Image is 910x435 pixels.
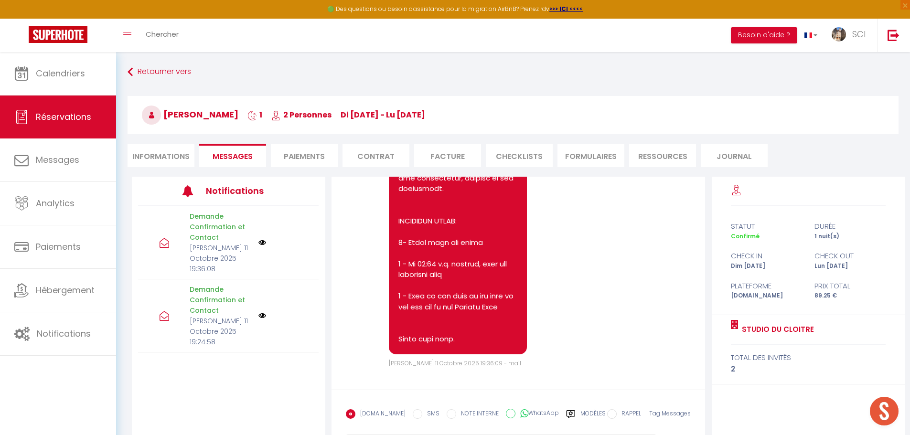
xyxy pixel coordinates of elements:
[808,250,892,262] div: check out
[725,221,808,232] div: statut
[341,109,425,120] span: di [DATE] - lu [DATE]
[629,144,696,167] li: Ressources
[343,144,409,167] li: Contrat
[389,359,521,367] span: [PERSON_NAME] 11 Octobre 2025 19:36:09 - mail
[515,409,559,419] label: WhatsApp
[36,154,79,166] span: Messages
[271,109,332,120] span: 2 Personnes
[36,241,81,253] span: Paiements
[486,144,553,167] li: CHECKLISTS
[731,352,886,363] div: total des invités
[190,211,252,243] p: Demande Confirmation et Contact
[888,29,899,41] img: logout
[29,26,87,43] img: Super Booking
[128,144,194,167] li: Informations
[36,197,75,209] span: Analytics
[190,316,252,347] p: [PERSON_NAME] 11 Octobre 2025 19:24:58
[617,409,641,420] label: RAPPEL
[271,144,338,167] li: Paiements
[128,64,899,81] a: Retourner vers
[206,180,281,202] h3: Notifications
[580,409,606,426] label: Modèles
[725,250,808,262] div: check in
[456,409,499,420] label: NOTE INTERNE
[725,291,808,300] div: [DOMAIN_NAME]
[808,221,892,232] div: durée
[725,280,808,292] div: Plateforme
[414,144,481,167] li: Facture
[832,27,846,42] img: ...
[139,19,186,52] a: Chercher
[146,29,179,39] span: Chercher
[731,232,760,240] span: Confirmé
[36,284,95,296] span: Hébergement
[36,111,91,123] span: Réservations
[731,363,886,375] div: 2
[549,5,583,13] a: >>> ICI <<<<
[247,109,262,120] span: 1
[36,67,85,79] span: Calendriers
[649,409,691,417] span: Tag Messages
[824,19,878,52] a: ... SCI
[808,232,892,241] div: 1 nuit(s)
[739,324,814,335] a: Studio du Cloitre
[808,280,892,292] div: Prix total
[701,144,768,167] li: Journal
[37,328,91,340] span: Notifications
[852,28,866,40] span: SCI
[808,291,892,300] div: 89.25 €
[142,108,238,120] span: [PERSON_NAME]
[355,409,406,420] label: [DOMAIN_NAME]
[870,397,899,425] div: Ouvrir le chat
[213,151,253,162] span: Messages
[808,262,892,271] div: Lun [DATE]
[258,312,266,319] img: NO IMAGE
[725,262,808,271] div: Dim [DATE]
[422,409,439,420] label: SMS
[731,27,797,43] button: Besoin d'aide ?
[258,239,266,246] img: NO IMAGE
[190,284,252,316] p: Demande Confirmation et Contact
[190,243,252,274] p: [PERSON_NAME] 11 Octobre 2025 19:36:08
[557,144,624,167] li: FORMULAIRES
